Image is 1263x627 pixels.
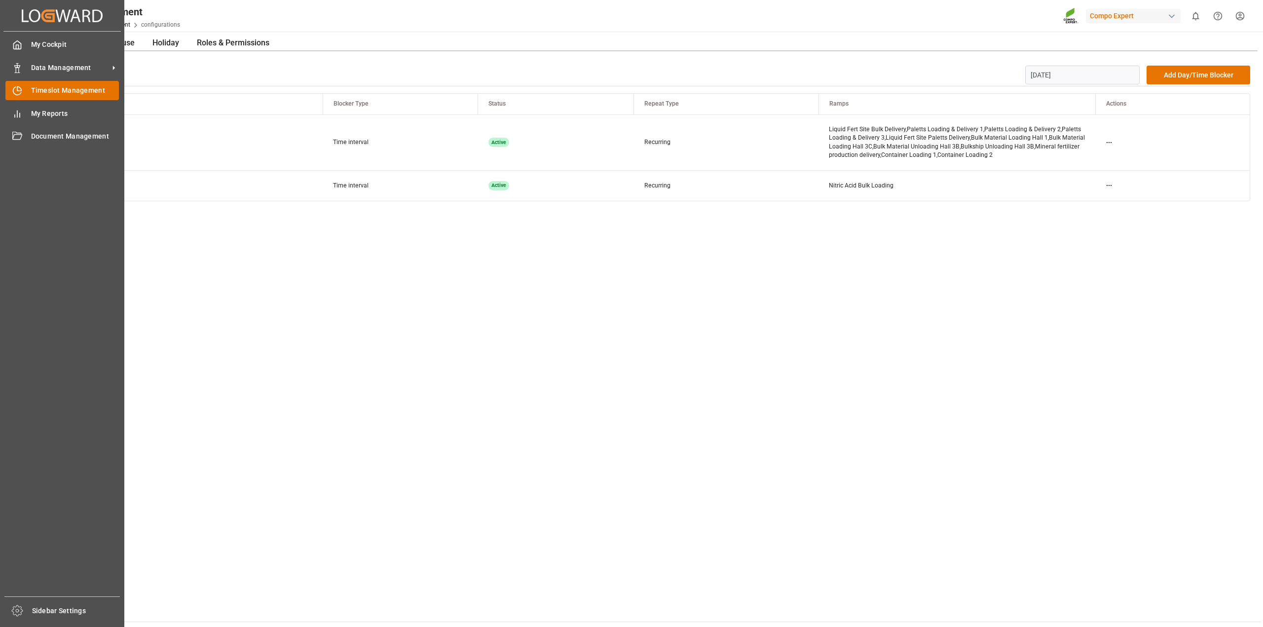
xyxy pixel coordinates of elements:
[488,138,510,148] div: Active
[634,94,818,114] th: Repeat Type
[31,109,119,119] span: My Reports
[5,104,119,123] a: My Reports
[1147,66,1250,84] button: Add Day/Time Blocker
[488,181,510,191] div: Active
[818,114,1095,170] td: Liquid Fert Site Bulk Delivery,Paletts Loading & Delivery 1,Paletts Loading & Delivery 2,Paletts ...
[190,35,276,51] div: Roles & Permissions
[323,94,478,114] th: Blocker Type
[32,606,120,616] span: Sidebar Settings
[5,127,119,146] a: Document Management
[46,114,323,170] td: Break Time
[323,114,478,170] td: Time interval
[5,35,119,54] a: My Cockpit
[478,94,634,114] th: Status
[1095,94,1250,114] th: Actions
[31,131,119,142] span: Document Management
[323,170,478,201] td: Time interval
[1063,7,1079,25] img: Screenshot%202023-09-29%20at%2010.02.21.png_1712312052.png
[5,81,119,100] a: Timeslot Management
[1185,5,1207,27] button: show 0 new notifications
[818,94,1095,114] th: Ramps
[644,138,808,147] div: Recurring
[1207,5,1229,27] button: Help Center
[1086,6,1185,25] button: Compo Expert
[1086,9,1181,23] div: Compo Expert
[31,63,109,73] span: Data Management
[146,35,186,51] div: Holiday
[644,182,808,190] div: Recurring
[46,94,323,114] th: Blocker Name
[1025,66,1140,84] input: DD.MM.YYYY
[31,39,119,50] span: My Cockpit
[46,170,323,201] td: loading capacity
[31,85,119,96] span: Timeslot Management
[818,170,1095,201] td: Nitric Acid Bulk Loading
